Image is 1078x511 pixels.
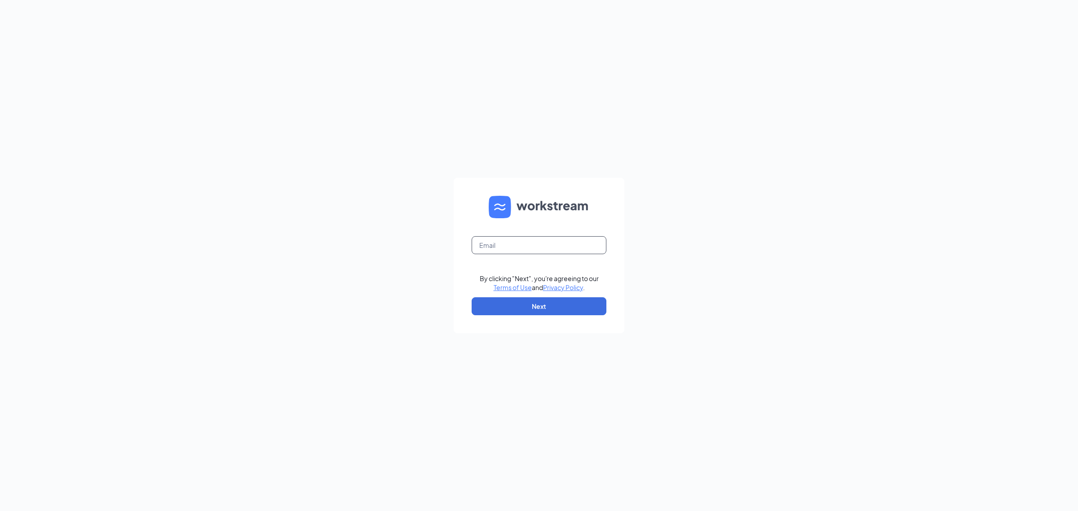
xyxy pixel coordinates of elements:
a: Terms of Use [494,283,532,291]
button: Next [472,297,606,315]
input: Email [472,236,606,254]
img: WS logo and Workstream text [489,196,589,218]
a: Privacy Policy [543,283,583,291]
div: By clicking "Next", you're agreeing to our and . [480,274,599,292]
